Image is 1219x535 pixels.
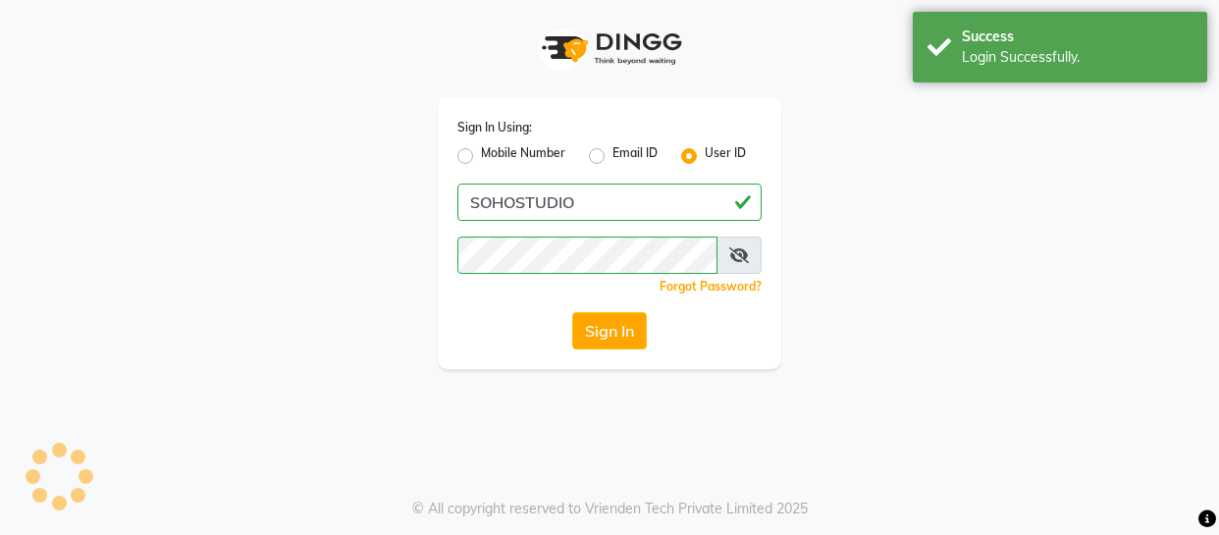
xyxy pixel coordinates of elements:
input: Username [457,237,717,274]
input: Username [457,184,762,221]
img: logo1.svg [531,20,688,78]
a: Forgot Password? [660,279,762,294]
div: Login Successfully. [962,47,1192,68]
label: Mobile Number [481,144,565,168]
label: User ID [705,144,746,168]
label: Email ID [612,144,658,168]
button: Sign In [572,312,647,349]
label: Sign In Using: [457,119,532,136]
div: Success [962,27,1192,47]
